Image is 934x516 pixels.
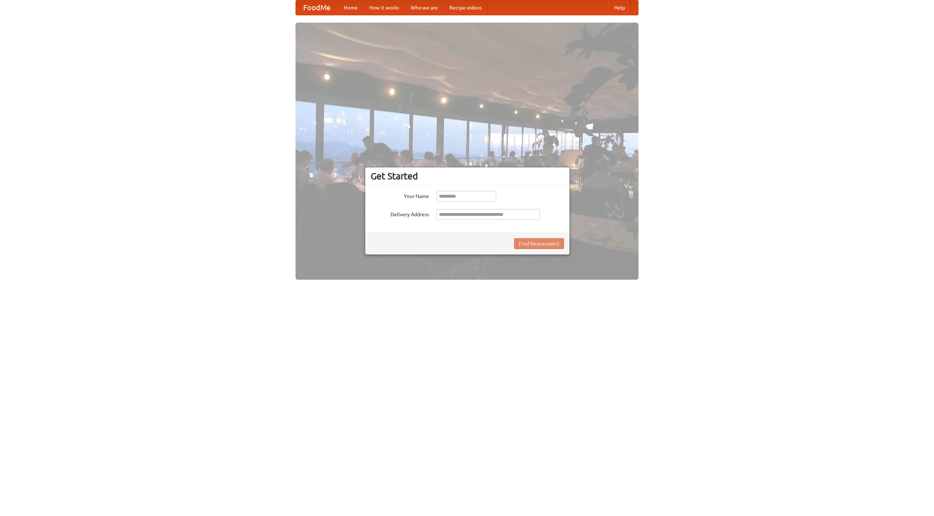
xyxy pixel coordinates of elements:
a: FoodMe [296,0,338,15]
label: Delivery Address [371,209,429,218]
a: Home [338,0,363,15]
h3: Get Started [371,171,564,182]
label: Your Name [371,191,429,200]
a: Who we are [405,0,444,15]
a: Recipe videos [444,0,487,15]
a: How it works [363,0,405,15]
button: Find Restaurants! [514,238,564,249]
a: Help [608,0,631,15]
